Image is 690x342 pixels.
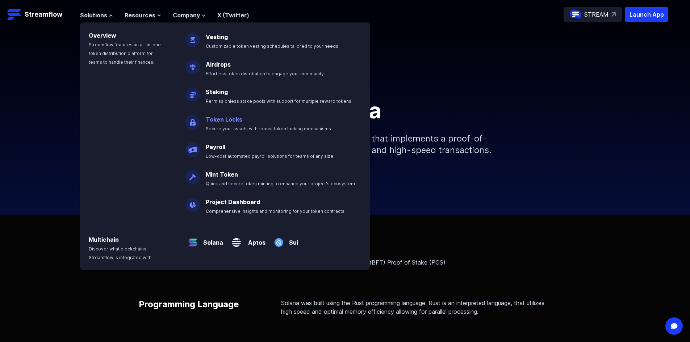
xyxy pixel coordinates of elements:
a: Sui [286,232,298,247]
img: Token Locks [185,109,200,130]
a: Aptos [244,232,265,247]
img: top-right-arrow.svg [611,12,616,17]
p: Streamflow [25,9,62,20]
span: Comprehensive insights and monitoring for your token contracts [206,208,344,214]
a: Vesting [206,33,228,41]
a: Overview [89,32,116,39]
a: Streamflow [7,7,73,22]
span: Low-cost automated payroll solutions for teams of any size [206,153,333,159]
p: Solana was built using the Rust programming language. Rust is an interpreted language, that utili... [281,299,552,316]
span: Customizable token vesting schedules tailored to your needs [206,43,338,49]
a: Payroll [206,143,225,151]
p: Tower Byzantine Fault Tolerant (tBFT) Proof of Stake (POS) [281,258,552,267]
span: Secure your assets with robust token locking mechanisms [206,126,331,131]
button: Launch App [625,7,668,22]
a: Mint Token [206,171,238,178]
a: Airdrops [206,61,231,68]
img: Solana [185,229,200,250]
img: Streamflow Logo [7,7,22,22]
button: Resources [125,11,161,20]
p: STREAM [584,10,609,19]
span: Resources [125,11,155,20]
a: STREAM [564,7,622,22]
span: Streamflow features an all-in-one token distribution platform for teams to handle their finances. [89,42,161,65]
a: Project Dashboard [206,198,260,206]
a: Token Locks [206,116,242,123]
span: Solutions [80,11,107,20]
span: Discover what blockchains Streamflow is integrated with [89,246,151,260]
img: Aptos [229,229,244,250]
img: Project Dashboard [185,192,200,212]
img: streamflow-logo-circle.png [570,9,581,20]
p: Programming Language [139,299,239,310]
a: Solana [200,232,223,247]
a: Multichain [89,236,119,243]
img: Sui [271,229,286,250]
img: Mint Token [185,164,200,185]
button: Solutions [80,11,113,20]
a: Staking [206,88,228,96]
img: Payroll [185,137,200,157]
a: X (Twitter) [217,12,249,19]
button: Company [173,11,206,20]
span: Effortless token distribution to engage your community [206,71,324,76]
img: Staking [185,82,200,102]
div: Open Intercom Messenger [665,317,683,335]
span: Permissionless stake pools with support for multiple reward tokens [206,98,351,104]
span: Company [173,11,200,20]
img: Vesting [185,27,200,47]
img: Airdrops [185,54,200,75]
span: Quick and secure token minting to enhance your project's ecosystem [206,181,355,186]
